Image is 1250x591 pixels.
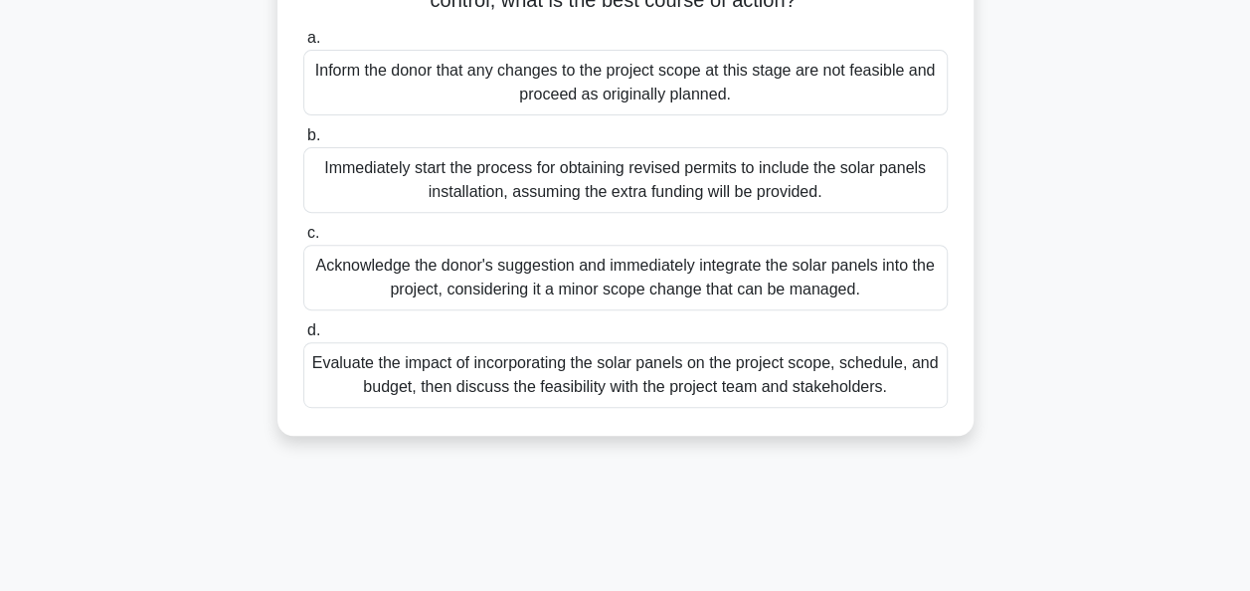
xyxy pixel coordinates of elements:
div: Immediately start the process for obtaining revised permits to include the solar panels installat... [303,147,948,213]
div: Acknowledge the donor's suggestion and immediately integrate the solar panels into the project, c... [303,245,948,310]
div: Inform the donor that any changes to the project scope at this stage are not feasible and proceed... [303,50,948,115]
span: c. [307,224,319,241]
div: Evaluate the impact of incorporating the solar panels on the project scope, schedule, and budget,... [303,342,948,408]
span: b. [307,126,320,143]
span: d. [307,321,320,338]
span: a. [307,29,320,46]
